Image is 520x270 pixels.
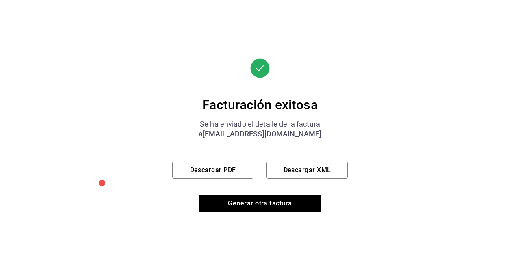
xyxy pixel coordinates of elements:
span: [EMAIL_ADDRESS][DOMAIN_NAME] [203,130,322,138]
button: Descargar PDF [172,162,253,179]
div: Se ha enviado el detalle de la factura [172,119,348,129]
button: Generar otra factura [199,195,321,212]
button: Descargar XML [266,162,348,179]
div: a [172,129,348,139]
div: Facturación exitosa [172,97,348,113]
